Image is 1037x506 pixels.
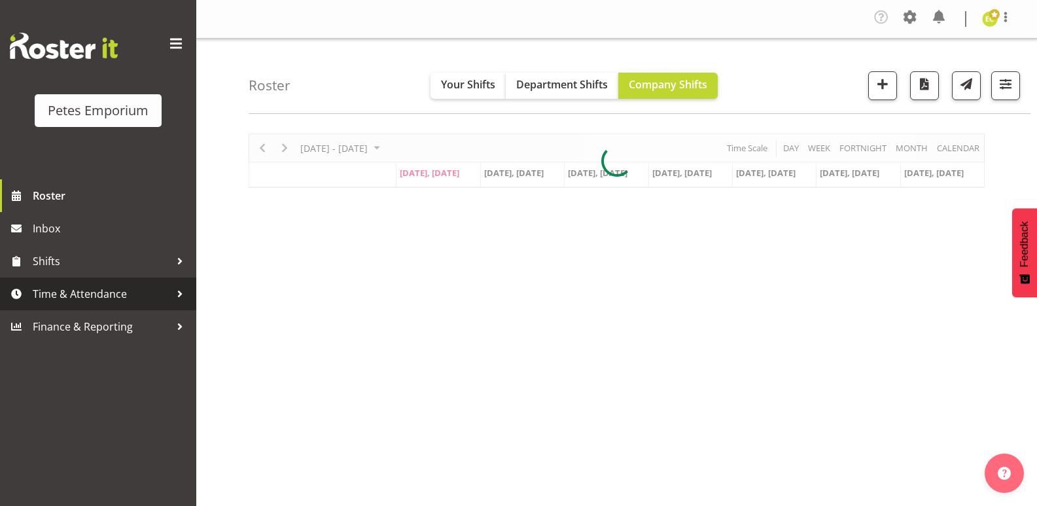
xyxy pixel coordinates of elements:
[991,71,1020,100] button: Filter Shifts
[1019,221,1030,267] span: Feedback
[10,33,118,59] img: Rosterit website logo
[868,71,897,100] button: Add a new shift
[33,317,170,336] span: Finance & Reporting
[249,78,290,93] h4: Roster
[33,186,190,206] span: Roster
[506,73,618,99] button: Department Shifts
[33,284,170,304] span: Time & Attendance
[982,11,998,27] img: emma-croft7499.jpg
[33,251,170,271] span: Shifts
[431,73,506,99] button: Your Shifts
[998,467,1011,480] img: help-xxl-2.png
[1012,208,1037,297] button: Feedback - Show survey
[629,77,707,92] span: Company Shifts
[910,71,939,100] button: Download a PDF of the roster according to the set date range.
[952,71,981,100] button: Send a list of all shifts for the selected filtered period to all rostered employees.
[516,77,608,92] span: Department Shifts
[441,77,495,92] span: Your Shifts
[33,219,190,238] span: Inbox
[618,73,718,99] button: Company Shifts
[48,101,149,120] div: Petes Emporium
